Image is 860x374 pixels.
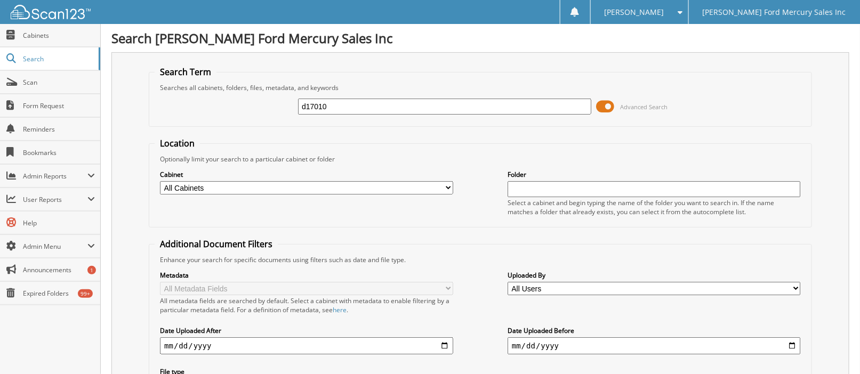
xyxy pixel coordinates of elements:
div: Searches all cabinets, folders, files, metadata, and keywords [155,83,806,92]
span: Search [23,54,93,63]
div: Enhance your search for specific documents using filters such as date and file type. [155,255,806,264]
span: Admin Reports [23,172,87,181]
label: Folder [508,170,801,179]
span: Announcements [23,265,95,274]
label: Cabinet [160,170,453,179]
div: All metadata fields are searched by default. Select a cabinet with metadata to enable filtering b... [160,296,453,314]
label: Uploaded By [508,271,801,280]
span: Cabinets [23,31,95,40]
h1: Search [PERSON_NAME] Ford Mercury Sales Inc [111,29,849,47]
label: Date Uploaded After [160,326,453,335]
div: 1 [87,266,96,274]
img: scan123-logo-white.svg [11,5,91,19]
legend: Location [155,137,200,149]
legend: Additional Document Filters [155,238,278,250]
div: Select a cabinet and begin typing the name of the folder you want to search in. If the name match... [508,198,801,216]
input: end [508,337,801,354]
a: here [333,305,347,314]
span: Admin Menu [23,242,87,251]
input: start [160,337,453,354]
legend: Search Term [155,66,216,78]
span: Bookmarks [23,148,95,157]
label: Date Uploaded Before [508,326,801,335]
div: Optionally limit your search to a particular cabinet or folder [155,155,806,164]
span: Scan [23,78,95,87]
span: Help [23,218,95,227]
span: Advanced Search [621,103,668,111]
span: [PERSON_NAME] Ford Mercury Sales Inc [703,9,846,15]
span: Form Request [23,101,95,110]
div: 99+ [78,289,93,298]
span: Reminders [23,125,95,134]
iframe: Chat Widget [807,323,860,374]
span: Expired Folders [23,289,95,298]
span: User Reports [23,195,87,204]
span: [PERSON_NAME] [605,9,664,15]
label: Metadata [160,271,453,280]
